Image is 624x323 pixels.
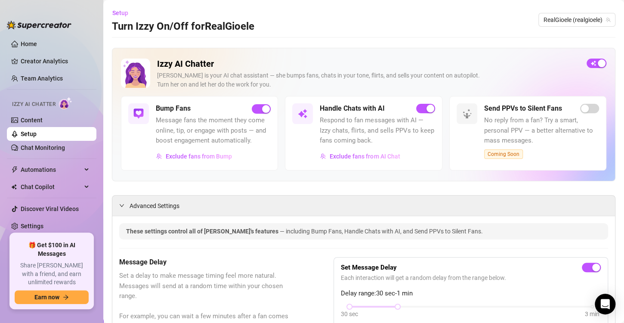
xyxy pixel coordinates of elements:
[130,201,179,211] span: Advanced Settings
[341,289,601,299] span: Delay range: 30 sec - 1 min
[280,228,483,235] span: — including Bump Fans, Handle Chats with AI, and Send PPVs to Silent Fans.
[21,40,37,47] a: Home
[15,241,89,258] span: 🎁 Get $100 in AI Messages
[157,71,580,89] div: [PERSON_NAME] is your AI chat assistant — she bumps fans, chats in your tone, flirts, and sells y...
[484,103,562,114] h5: Send PPVs to Silent Fans
[15,261,89,287] span: Share [PERSON_NAME] with a friend, and earn unlimited rewards
[156,115,271,146] span: Message fans the moment they come online, tip, or engage with posts — and boost engagement automa...
[21,163,82,177] span: Automations
[112,6,135,20] button: Setup
[341,264,397,271] strong: Set Message Delay
[126,228,280,235] span: These settings control all of [PERSON_NAME]'s features
[341,309,358,319] div: 30 sec
[21,205,79,212] a: Discover Viral Videos
[133,109,144,119] img: svg%3e
[11,166,18,173] span: thunderbolt
[320,103,384,114] h5: Handle Chats with AI
[320,115,435,146] span: Respond to fan messages with AI — Izzy chats, flirts, and sells PPVs to keep fans coming back.
[21,223,43,230] a: Settings
[484,115,599,146] span: No reply from a fan? Try a smart, personal PPV — a better alternative to mass messages.
[112,9,128,16] span: Setup
[12,100,56,109] span: Izzy AI Chatter
[595,294,615,314] div: Open Intercom Messenger
[21,54,90,68] a: Creator Analytics
[297,109,308,119] img: svg%3e
[156,149,232,163] button: Exclude fans from Bump
[156,153,162,159] img: svg%3e
[341,273,601,283] span: Each interaction will get a random delay from the range below.
[121,59,150,88] img: Izzy AI Chatter
[21,144,65,151] a: Chat Monitoring
[119,257,290,267] h5: Message Delay
[320,153,326,159] img: svg%3e
[112,20,254,34] h3: Turn Izzy On/Off for RealGioele
[63,294,69,300] span: arrow-right
[119,203,124,208] span: expanded
[119,201,130,210] div: expanded
[585,309,599,319] div: 3 min
[21,180,82,194] span: Chat Copilot
[59,97,72,109] img: AI Chatter
[484,149,523,159] span: Coming Soon
[156,103,191,114] h5: Bump Fans
[34,294,59,301] span: Earn now
[462,109,472,119] img: svg%3e
[320,149,400,163] button: Exclude fans from AI Chat
[21,117,43,124] a: Content
[330,153,400,160] span: Exclude fans from AI Chat
[166,153,232,160] span: Exclude fans from Bump
[21,75,63,82] a: Team Analytics
[21,130,37,137] a: Setup
[544,13,610,26] span: RealGioele (realgioele)
[15,290,89,304] button: Earn nowarrow-right
[605,17,611,22] span: team
[7,21,71,29] img: logo-BBDzfeDw.svg
[11,184,17,190] img: Chat Copilot
[157,59,580,69] h2: Izzy AI Chatter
